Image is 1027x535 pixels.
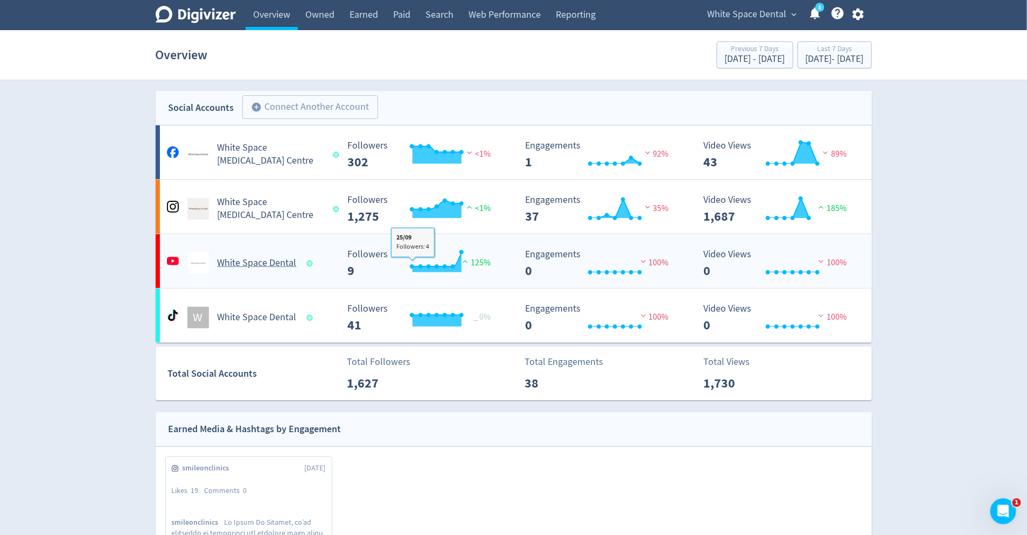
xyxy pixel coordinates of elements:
span: 35% [642,203,669,214]
img: White Space Dental & Implant Centre undefined [187,198,209,220]
h5: White Space [MEDICAL_DATA] Centre [218,196,324,222]
div: Total Social Accounts [167,366,339,382]
img: negative-performance.svg [638,312,649,320]
img: positive-performance.svg [816,203,827,211]
img: negative-performance.svg [816,257,827,265]
div: W [187,307,209,328]
a: White Space Dental & Implant Centre undefinedWhite Space [MEDICAL_DATA] Centre Followers --- Foll... [156,180,872,234]
span: 0 [243,485,247,495]
span: 100% [816,257,847,268]
svg: Engagements 0 [520,304,682,332]
span: White Space Dental [708,6,787,23]
div: [DATE] - [DATE] [806,54,864,64]
span: [DATE] [305,463,326,474]
h1: Overview [156,38,208,72]
div: Previous 7 Days [725,45,785,54]
p: Total Followers [347,355,410,369]
span: 100% [638,312,669,322]
svg: Video Views 0 [698,249,860,278]
div: Social Accounts [169,100,234,116]
div: Likes [172,485,205,496]
img: White Space Dental & Implant Centre undefined [187,144,209,165]
span: <1% [464,203,491,214]
img: negative-performance.svg [464,149,475,157]
h5: White Space Dental [218,257,297,270]
img: positive-performance.svg [464,203,475,211]
span: expand_more [790,10,799,19]
span: _ 0% [473,312,491,322]
p: Total Views [704,355,766,369]
span: 100% [816,312,847,322]
svg: Video Views 0 [698,304,860,332]
button: Last 7 Days[DATE]- [DATE] [798,41,872,68]
button: Previous 7 Days[DATE] - [DATE] [717,41,793,68]
svg: Video Views 1,687 [698,195,860,223]
a: Connect Another Account [234,97,378,119]
img: positive-performance.svg [460,257,471,265]
div: [DATE] - [DATE] [725,54,785,64]
span: Data last synced: 1 Oct 2025, 11:02pm (AEST) [306,261,316,266]
p: 1,730 [704,374,766,393]
span: 185% [816,203,847,214]
p: Total Engagements [525,355,603,369]
span: 92% [642,149,669,159]
span: 100% [638,257,669,268]
svg: Followers --- [342,140,504,169]
h5: White Space [MEDICAL_DATA] Centre [218,142,324,167]
span: 125% [460,257,491,268]
span: Data last synced: 2 Oct 2025, 12:01am (AEST) [306,315,316,321]
h5: White Space Dental [218,311,297,324]
span: 89% [820,149,847,159]
svg: Followers --- [342,249,504,278]
span: 1 [1012,498,1021,507]
img: negative-performance.svg [820,149,831,157]
text: 5 [818,4,821,11]
button: White Space Dental [704,6,800,23]
div: Earned Media & Hashtags by Engagement [169,421,341,437]
p: 1,627 [347,374,409,393]
button: Connect Another Account [242,95,378,119]
a: WWhite Space Dental Followers --- _ 0% Followers 41 Engagements 0 Engagements 0 100% Video Views ... [156,288,872,342]
svg: Followers --- [342,195,504,223]
img: negative-performance.svg [642,149,653,157]
svg: Engagements 37 [520,195,682,223]
svg: Engagements 0 [520,249,682,278]
span: add_circle [251,102,262,112]
span: 19 [191,485,199,495]
a: White Space Dental & Implant Centre undefinedWhite Space [MEDICAL_DATA] Centre Followers --- Foll... [156,125,872,179]
svg: Video Views 43 [698,140,860,169]
a: White Space Dental undefinedWhite Space Dental Followers --- Followers 9 125% Engagements 0 Engag... [156,234,872,288]
span: smileonclinics [183,463,235,474]
span: Data last synced: 1 Oct 2025, 11:02pm (AEST) [333,206,343,212]
span: smileonclinics [172,517,225,527]
p: 38 [525,374,586,393]
a: 5 [815,3,825,12]
img: negative-performance.svg [638,257,649,265]
svg: Engagements 1 [520,140,682,169]
svg: Followers --- [342,304,504,332]
iframe: Intercom live chat [990,498,1016,524]
img: White Space Dental undefined [187,252,209,274]
img: negative-performance.svg [816,312,827,320]
div: Last 7 Days [806,45,864,54]
div: Comments [205,485,253,496]
span: Data last synced: 1 Oct 2025, 11:02pm (AEST) [333,152,343,158]
span: <1% [464,149,491,159]
img: negative-performance.svg [642,203,653,211]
